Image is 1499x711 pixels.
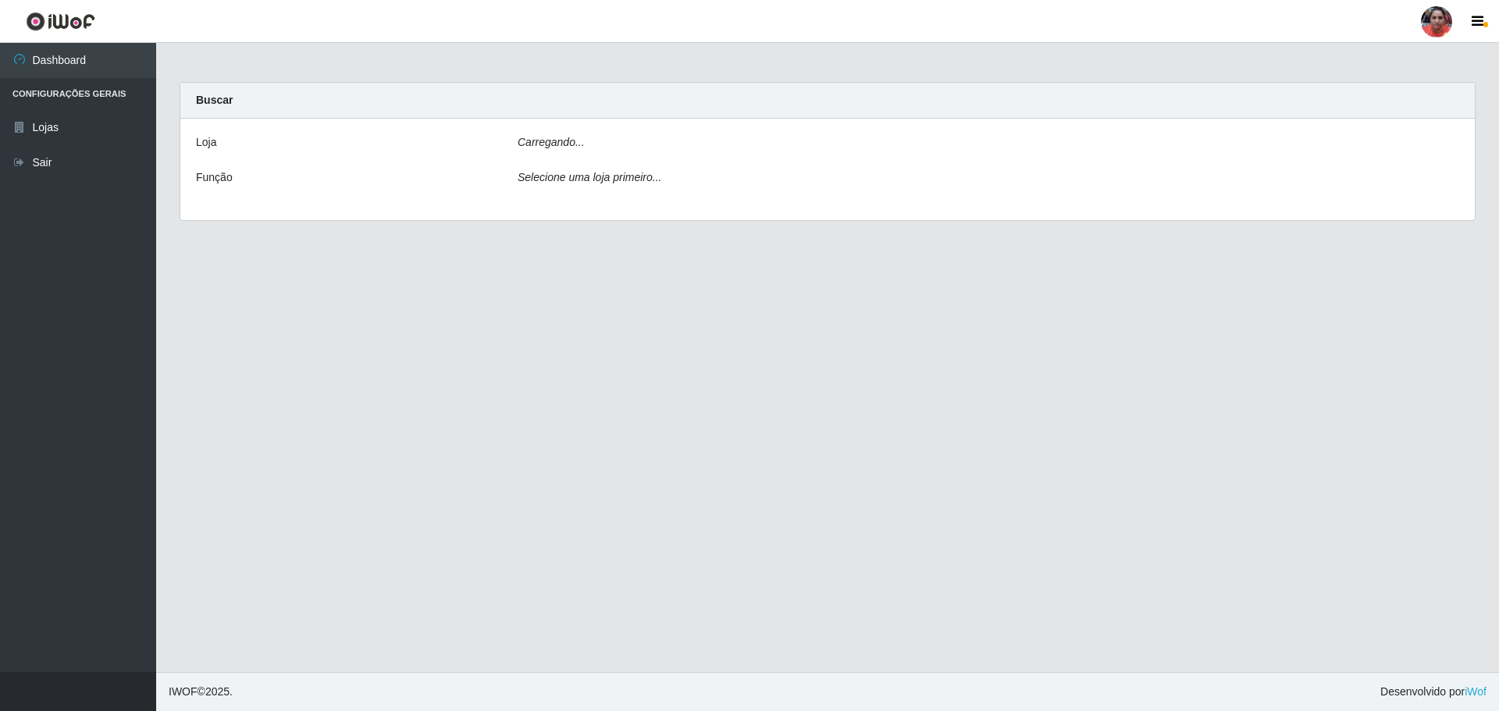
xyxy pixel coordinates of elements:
[169,684,233,700] span: © 2025 .
[1465,685,1487,698] a: iWof
[1380,684,1487,700] span: Desenvolvido por
[518,171,661,183] i: Selecione uma loja primeiro...
[196,94,233,106] strong: Buscar
[196,134,216,151] label: Loja
[518,136,585,148] i: Carregando...
[169,685,198,698] span: IWOF
[26,12,95,31] img: CoreUI Logo
[196,169,233,186] label: Função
